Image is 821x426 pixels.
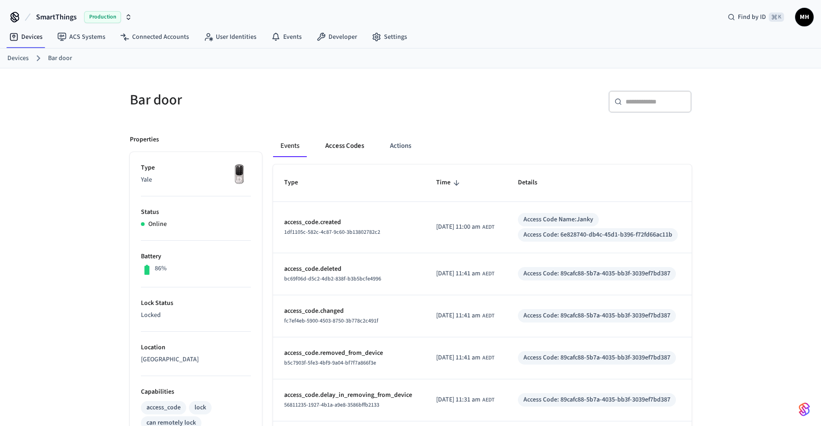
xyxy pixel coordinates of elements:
[436,269,480,279] span: [DATE] 11:41 am
[84,11,121,23] span: Production
[309,29,365,45] a: Developer
[48,54,72,63] a: Bar door
[720,9,791,25] div: Find by ID⌘ K
[523,269,670,279] div: Access Code: 89cafc88-5b7a-4035-bb3f-3039ef7bd387
[228,163,251,186] img: Yale Assure Touchscreen Wifi Smart Lock, Satin Nickel, Front
[146,403,181,413] div: access_code
[523,353,670,363] div: Access Code: 89cafc88-5b7a-4035-bb3f-3039ef7bd387
[2,29,50,45] a: Devices
[141,207,251,217] p: Status
[365,29,414,45] a: Settings
[141,175,251,185] p: Yale
[436,222,494,232] div: Australia/Melbourne
[284,176,310,190] span: Type
[195,403,206,413] div: lock
[264,29,309,45] a: Events
[436,353,480,363] span: [DATE] 11:41 am
[523,215,593,225] div: Access Code Name: Janky
[284,306,414,316] p: access_code.changed
[113,29,196,45] a: Connected Accounts
[284,359,376,367] span: b5c7903f-5fe3-4bf9-9a04-bf7f7a866f3e
[796,9,813,25] span: MH
[155,264,167,274] p: 86%
[482,223,494,231] span: AEDT
[482,312,494,320] span: AEDT
[436,311,480,321] span: [DATE] 11:41 am
[799,402,810,417] img: SeamLogoGradient.69752ec5.svg
[518,176,549,190] span: Details
[141,252,251,262] p: Battery
[482,270,494,278] span: AEDT
[769,12,784,22] span: ⌘ K
[436,395,480,405] span: [DATE] 11:31 am
[284,264,414,274] p: access_code.deleted
[273,135,692,157] div: ant example
[436,395,494,405] div: Australia/Melbourne
[196,29,264,45] a: User Identities
[50,29,113,45] a: ACS Systems
[284,218,414,227] p: access_code.created
[284,317,378,325] span: fc7ef4eb-5900-4503-8750-3b778c2c491f
[436,353,494,363] div: Australia/Melbourne
[523,230,672,240] div: Access Code: 6e828740-db4c-45d1-b396-f72fd66ac11b
[130,91,405,110] h5: Bar door
[284,390,414,400] p: access_code.delay_in_removing_from_device
[383,135,419,157] button: Actions
[141,163,251,173] p: Type
[523,311,670,321] div: Access Code: 89cafc88-5b7a-4035-bb3f-3039ef7bd387
[523,395,670,405] div: Access Code: 89cafc88-5b7a-4035-bb3f-3039ef7bd387
[436,222,480,232] span: [DATE] 11:00 am
[284,348,414,358] p: access_code.removed_from_device
[284,401,379,409] span: 56811235-1927-4b1a-a9e8-3586bffb2133
[141,310,251,320] p: Locked
[482,354,494,362] span: AEDT
[436,176,462,190] span: Time
[284,275,381,283] span: bc69f06d-d5c2-4db2-838f-b3b5bcfe4996
[318,135,371,157] button: Access Codes
[141,298,251,308] p: Lock Status
[738,12,766,22] span: Find by ID
[284,228,380,236] span: 1df1105c-582c-4c87-9c60-3b13802782c2
[436,269,494,279] div: Australia/Melbourne
[7,54,29,63] a: Devices
[273,135,307,157] button: Events
[36,12,77,23] span: SmartThings
[795,8,814,26] button: MH
[148,219,167,229] p: Online
[141,343,251,353] p: Location
[482,396,494,404] span: AEDT
[436,311,494,321] div: Australia/Melbourne
[141,387,251,397] p: Capabilities
[141,355,251,365] p: [GEOGRAPHIC_DATA]
[130,135,159,145] p: Properties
